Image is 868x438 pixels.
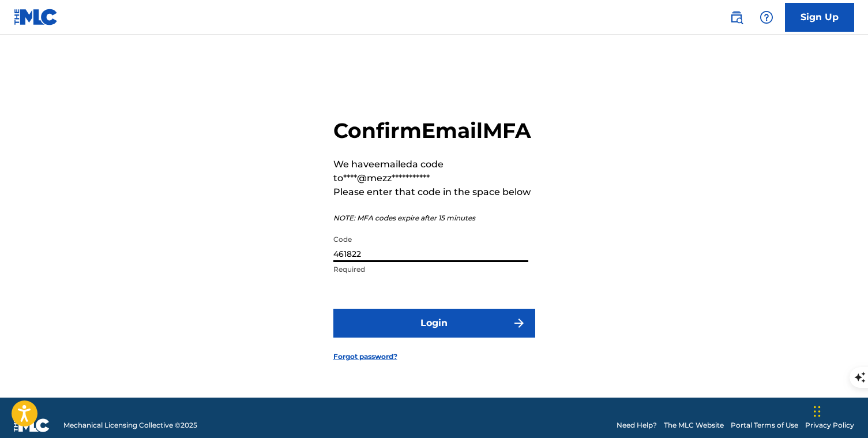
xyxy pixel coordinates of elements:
iframe: Chat Widget [810,383,868,438]
p: Please enter that code in the space below [333,185,535,199]
img: f7272a7cc735f4ea7f67.svg [512,316,526,330]
img: help [760,10,773,24]
p: Required [333,264,528,275]
img: logo [14,418,50,432]
a: The MLC Website [664,420,724,430]
button: Login [333,309,535,338]
p: NOTE: MFA codes expire after 15 minutes [333,213,535,223]
div: Help [755,6,778,29]
h2: Confirm Email MFA [333,118,535,144]
a: Public Search [725,6,748,29]
span: Mechanical Licensing Collective © 2025 [63,420,197,430]
a: Sign Up [785,3,854,32]
a: Privacy Policy [805,420,854,430]
div: Drag [814,394,821,429]
a: Need Help? [617,420,657,430]
a: Forgot password? [333,351,397,362]
img: search [730,10,743,24]
img: MLC Logo [14,9,58,25]
a: Portal Terms of Use [731,420,798,430]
